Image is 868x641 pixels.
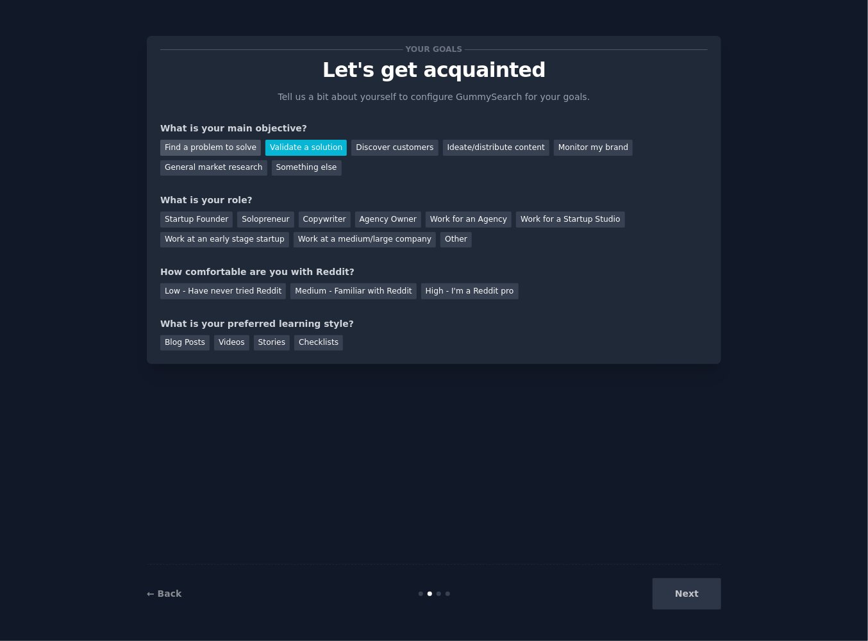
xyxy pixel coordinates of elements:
div: What is your preferred learning style? [160,317,708,331]
div: Other [440,232,472,248]
div: What is your role? [160,194,708,207]
div: Ideate/distribute content [443,140,549,156]
div: Low - Have never tried Reddit [160,283,286,299]
div: Work at a medium/large company [294,232,436,248]
div: Solopreneur [237,212,294,228]
div: Something else [272,160,342,176]
div: How comfortable are you with Reddit? [160,265,708,279]
div: General market research [160,160,267,176]
div: Agency Owner [355,212,421,228]
div: High - I'm a Reddit pro [421,283,519,299]
div: Validate a solution [265,140,347,156]
div: Work for an Agency [426,212,512,228]
span: Your goals [403,43,465,56]
div: Checklists [294,335,343,351]
div: Copywriter [299,212,351,228]
div: Work for a Startup Studio [516,212,624,228]
a: ← Back [147,588,181,599]
div: Blog Posts [160,335,210,351]
div: Monitor my brand [554,140,633,156]
div: Find a problem to solve [160,140,261,156]
div: What is your main objective? [160,122,708,135]
div: Startup Founder [160,212,233,228]
div: Stories [254,335,290,351]
div: Discover customers [351,140,438,156]
div: Videos [214,335,249,351]
div: Work at an early stage startup [160,232,289,248]
p: Let's get acquainted [160,59,708,81]
p: Tell us a bit about yourself to configure GummySearch for your goals. [272,90,596,104]
div: Medium - Familiar with Reddit [290,283,416,299]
